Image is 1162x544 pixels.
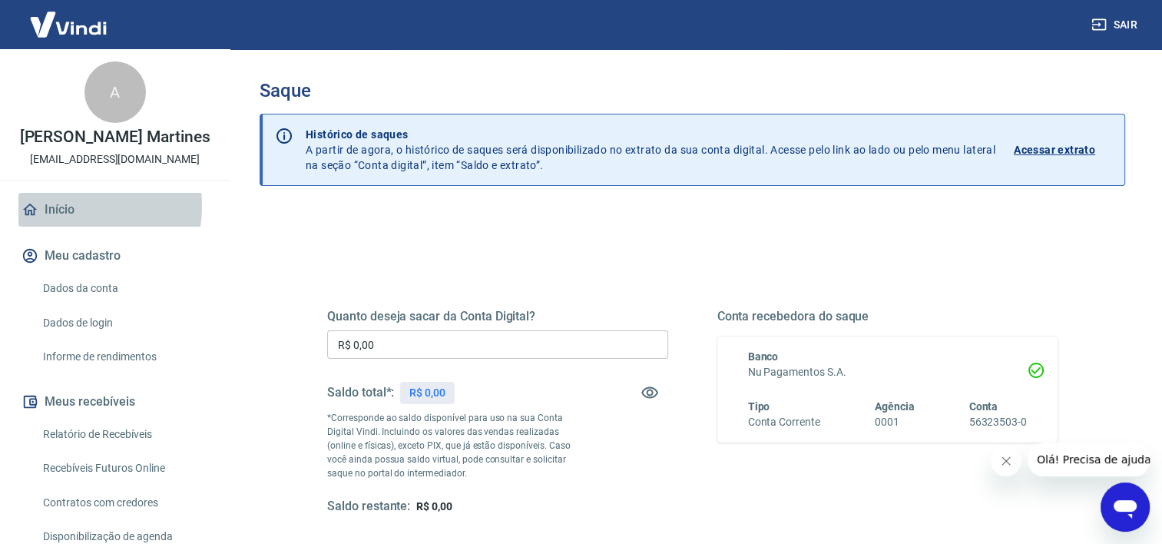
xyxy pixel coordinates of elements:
p: [EMAIL_ADDRESS][DOMAIN_NAME] [30,151,200,168]
div: A [84,61,146,123]
p: *Corresponde ao saldo disponível para uso na sua Conta Digital Vindi. Incluindo os valores das ve... [327,411,583,480]
p: R$ 0,00 [409,385,445,401]
iframe: Mensagem da empresa [1028,443,1150,476]
a: Dados de login [37,307,211,339]
button: Sair [1088,11,1144,39]
span: Olá! Precisa de ajuda? [9,11,129,23]
span: Conta [968,400,998,413]
a: Acessar extrato [1014,127,1112,173]
span: Tipo [748,400,770,413]
h6: Nu Pagamentos S.A. [748,364,1028,380]
span: Agência [875,400,915,413]
h5: Saldo restante: [327,499,410,515]
h5: Quanto deseja sacar da Conta Digital? [327,309,668,324]
iframe: Botão para abrir a janela de mensagens [1101,483,1150,532]
h6: Conta Corrente [748,414,820,430]
a: Contratos com credores [37,487,211,519]
p: Histórico de saques [306,127,995,142]
iframe: Fechar mensagem [991,446,1021,476]
img: Vindi [18,1,118,48]
h3: Saque [260,80,1125,101]
p: [PERSON_NAME] Martines [20,129,210,145]
button: Meus recebíveis [18,385,211,419]
h5: Saldo total*: [327,385,394,400]
a: Informe de rendimentos [37,341,211,373]
span: R$ 0,00 [416,500,452,512]
h6: 56323503-0 [968,414,1027,430]
p: Acessar extrato [1014,142,1095,158]
a: Recebíveis Futuros Online [37,453,211,484]
button: Meu cadastro [18,239,211,273]
h5: Conta recebedora do saque [717,309,1058,324]
a: Relatório de Recebíveis [37,419,211,450]
span: Banco [748,350,779,363]
p: A partir de agora, o histórico de saques será disponibilizado no extrato da sua conta digital. Ac... [306,127,995,173]
a: Dados da conta [37,273,211,304]
h6: 0001 [875,414,915,430]
a: Início [18,193,211,227]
